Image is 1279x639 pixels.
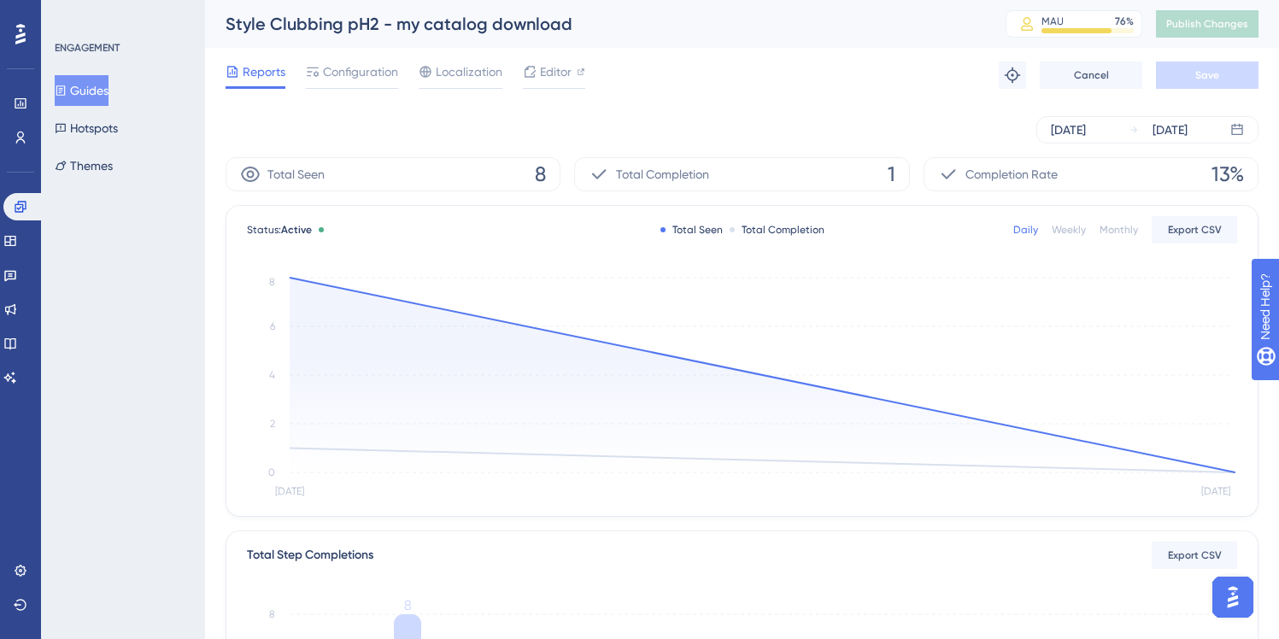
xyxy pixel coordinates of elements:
[55,41,120,55] div: ENGAGEMENT
[1156,62,1258,89] button: Save
[1051,120,1086,140] div: [DATE]
[55,75,109,106] button: Guides
[1153,120,1188,140] div: [DATE]
[1168,548,1222,562] span: Export CSV
[1152,542,1237,569] button: Export CSV
[1100,223,1138,237] div: Monthly
[1212,161,1244,188] span: 13%
[888,161,895,188] span: 1
[226,12,963,36] div: Style Clubbing pH2 - my catalog download
[1156,10,1258,38] button: Publish Changes
[247,223,312,237] span: Status:
[1115,15,1134,28] div: 76 %
[660,223,723,237] div: Total Seen
[40,4,107,25] span: Need Help?
[1166,17,1248,31] span: Publish Changes
[1041,15,1064,28] div: MAU
[1195,68,1219,82] span: Save
[275,485,304,497] tspan: [DATE]
[730,223,824,237] div: Total Completion
[281,224,312,236] span: Active
[1168,223,1222,237] span: Export CSV
[269,369,275,381] tspan: 4
[535,161,546,188] span: 8
[55,150,113,181] button: Themes
[269,608,275,620] tspan: 8
[247,545,373,566] div: Total Step Completions
[1074,68,1109,82] span: Cancel
[270,320,275,332] tspan: 6
[323,62,398,82] span: Configuration
[1207,572,1258,623] iframe: UserGuiding AI Assistant Launcher
[404,597,412,613] tspan: 8
[965,164,1058,185] span: Completion Rate
[243,62,285,82] span: Reports
[1052,223,1086,237] div: Weekly
[269,276,275,288] tspan: 8
[436,62,502,82] span: Localization
[540,62,572,82] span: Editor
[268,466,275,478] tspan: 0
[1201,485,1230,497] tspan: [DATE]
[616,164,709,185] span: Total Completion
[1013,223,1038,237] div: Daily
[267,164,325,185] span: Total Seen
[270,418,275,430] tspan: 2
[55,113,118,144] button: Hotspots
[1040,62,1142,89] button: Cancel
[1152,216,1237,243] button: Export CSV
